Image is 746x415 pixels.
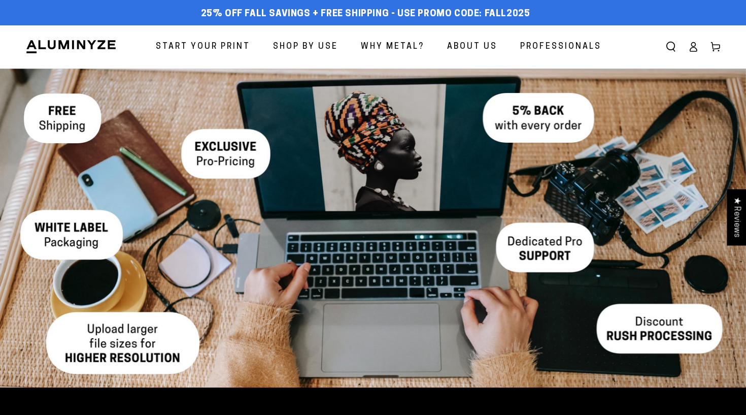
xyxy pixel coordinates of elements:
img: Aluminyze [25,39,117,54]
span: Why Metal? [361,40,424,54]
a: Shop By Use [265,34,346,60]
span: 25% off FALL Savings + Free Shipping - Use Promo Code: FALL2025 [201,9,530,20]
span: About Us [447,40,497,54]
summary: Search our site [660,36,682,58]
a: About Us [439,34,505,60]
span: Shop By Use [273,40,338,54]
span: Professionals [520,40,601,54]
a: Professionals [513,34,609,60]
a: Start Your Print [148,34,258,60]
div: Click to open Judge.me floating reviews tab [727,189,746,245]
a: Why Metal? [353,34,432,60]
span: Start Your Print [156,40,250,54]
